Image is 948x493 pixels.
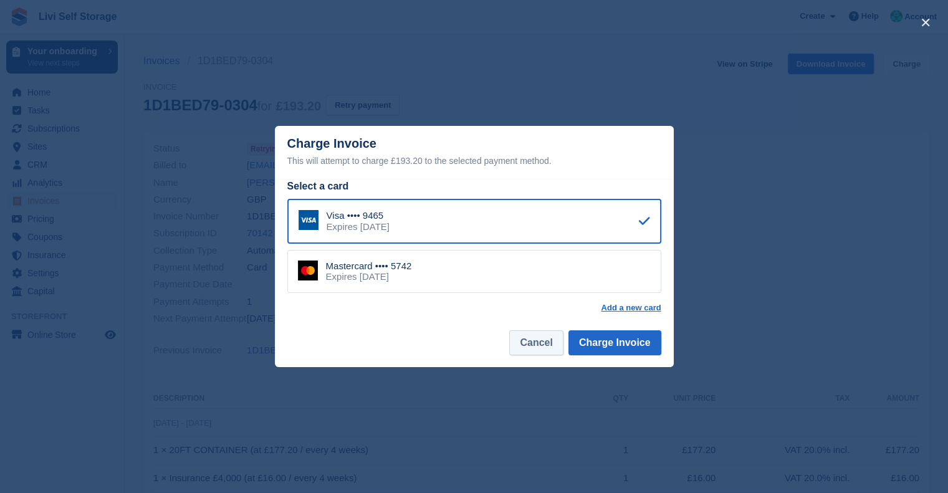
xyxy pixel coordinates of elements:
div: Visa •••• 9465 [327,210,390,221]
button: Charge Invoice [568,330,661,355]
img: Visa Logo [299,210,318,230]
div: Expires [DATE] [326,271,412,282]
button: Cancel [509,330,563,355]
div: Mastercard •••• 5742 [326,261,412,272]
img: Mastercard Logo [298,261,318,280]
a: Add a new card [601,303,661,313]
div: Charge Invoice [287,136,661,168]
button: close [916,12,936,32]
div: Expires [DATE] [327,221,390,232]
div: This will attempt to charge £193.20 to the selected payment method. [287,153,661,168]
div: Select a card [287,179,661,194]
